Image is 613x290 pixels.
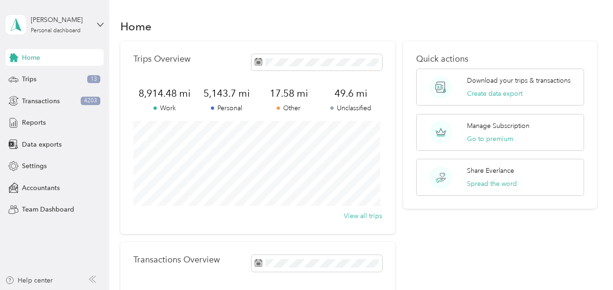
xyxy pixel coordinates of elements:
div: Personal dashboard [31,28,81,34]
span: Team Dashboard [22,205,74,214]
div: [PERSON_NAME] [31,15,89,25]
span: Accountants [22,183,60,193]
p: Unclassified [320,103,382,113]
h1: Home [120,21,152,31]
span: Transactions [22,96,60,106]
iframe: Everlance-gr Chat Button Frame [561,238,613,290]
span: Reports [22,118,46,127]
span: 8,914.48 mi [133,87,195,100]
span: 49.6 mi [320,87,382,100]
button: View all trips [344,211,382,221]
p: Other [258,103,320,113]
button: Go to premium [467,134,513,144]
p: Download your trips & transactions [467,76,571,85]
p: Trips Overview [133,54,190,64]
span: Trips [22,74,36,84]
span: 13 [87,75,100,84]
p: Quick actions [416,54,584,64]
button: Spread the word [467,179,517,189]
p: Personal [195,103,258,113]
span: Data exports [22,140,62,149]
span: 5,143.7 mi [195,87,258,100]
span: Home [22,53,40,63]
p: Manage Subscription [467,121,529,131]
p: Transactions Overview [133,255,220,265]
p: Share Everlance [467,166,514,176]
span: 17.58 mi [258,87,320,100]
button: Create data export [467,89,522,99]
button: Help center [5,276,53,285]
p: Work [133,103,195,113]
span: 4203 [81,97,100,105]
span: Settings [22,161,47,171]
